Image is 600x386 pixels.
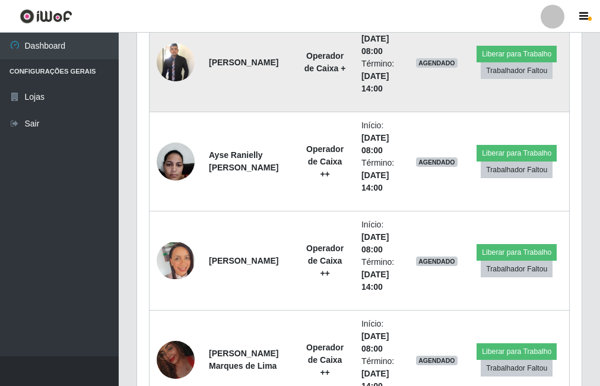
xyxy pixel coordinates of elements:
[361,256,402,293] li: Término:
[361,232,389,254] time: [DATE] 08:00
[361,119,402,157] li: Início:
[361,170,389,192] time: [DATE] 14:00
[481,261,553,277] button: Trabalhador Faltou
[361,20,402,58] li: Início:
[157,242,195,279] img: 1741725931252.jpeg
[361,58,402,95] li: Término:
[477,244,557,261] button: Liberar para Trabalho
[361,318,402,355] li: Início:
[477,343,557,360] button: Liberar para Trabalho
[477,46,557,62] button: Liberar para Trabalho
[416,157,458,167] span: AGENDADO
[209,58,278,67] strong: [PERSON_NAME]
[416,356,458,365] span: AGENDADO
[157,336,195,384] img: 1759448506276.jpeg
[157,42,195,83] img: 1750022695210.jpeg
[481,162,553,178] button: Trabalhador Faltou
[416,257,458,266] span: AGENDADO
[209,256,278,265] strong: [PERSON_NAME]
[306,343,344,377] strong: Operador de Caixa ++
[304,51,346,73] strong: Operador de Caixa +
[361,331,389,353] time: [DATE] 08:00
[306,144,344,179] strong: Operador de Caixa ++
[361,270,389,292] time: [DATE] 14:00
[361,157,402,194] li: Término:
[157,136,195,186] img: 1712274228951.jpeg
[477,145,557,162] button: Liberar para Trabalho
[416,58,458,68] span: AGENDADO
[306,243,344,278] strong: Operador de Caixa ++
[209,150,278,172] strong: Ayse Ranielly [PERSON_NAME]
[209,349,278,371] strong: [PERSON_NAME] Marques de Lima
[361,133,389,155] time: [DATE] 08:00
[481,62,553,79] button: Trabalhador Faltou
[361,34,389,56] time: [DATE] 08:00
[361,219,402,256] li: Início:
[361,71,389,93] time: [DATE] 14:00
[20,9,72,24] img: CoreUI Logo
[481,360,553,376] button: Trabalhador Faltou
